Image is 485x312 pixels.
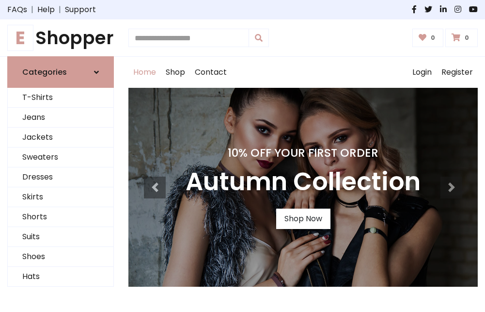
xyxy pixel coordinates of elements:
[65,4,96,16] a: Support
[276,209,330,229] a: Shop Now
[8,187,113,207] a: Skirts
[8,227,113,247] a: Suits
[8,128,113,148] a: Jackets
[8,267,113,287] a: Hats
[8,148,113,167] a: Sweaters
[186,146,421,160] h4: 10% Off Your First Order
[437,57,478,88] a: Register
[128,57,161,88] a: Home
[462,33,471,42] span: 0
[22,67,67,77] h6: Categories
[8,108,113,128] a: Jeans
[8,207,113,227] a: Shorts
[7,4,27,16] a: FAQs
[7,56,114,88] a: Categories
[445,29,478,47] a: 0
[190,57,232,88] a: Contact
[8,247,113,267] a: Shoes
[428,33,438,42] span: 0
[55,4,65,16] span: |
[161,57,190,88] a: Shop
[8,88,113,108] a: T-Shirts
[407,57,437,88] a: Login
[7,25,33,51] span: E
[27,4,37,16] span: |
[412,29,444,47] a: 0
[37,4,55,16] a: Help
[186,167,421,197] h3: Autumn Collection
[8,167,113,187] a: Dresses
[7,27,114,49] a: EShopper
[7,27,114,49] h1: Shopper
